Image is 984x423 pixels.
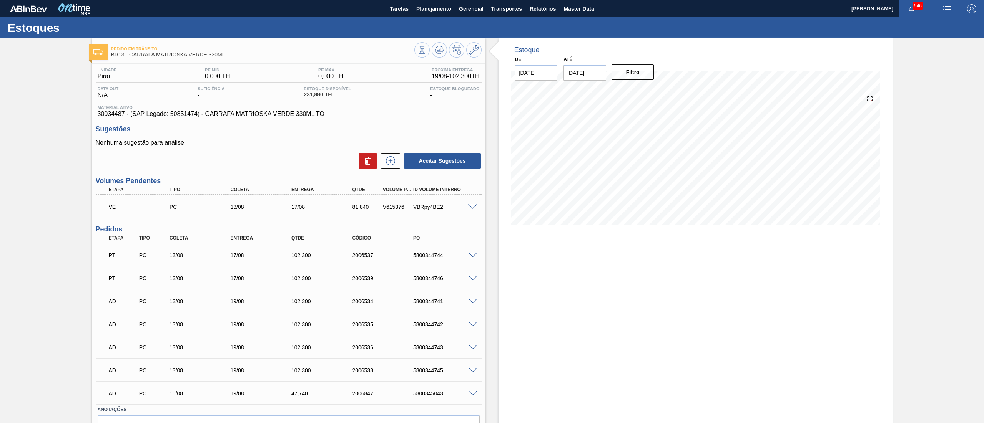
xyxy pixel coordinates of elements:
div: 19/08/2025 [228,321,298,327]
div: Qtde [289,235,359,241]
div: N/A [96,86,121,99]
p: AD [109,321,138,327]
p: Nenhuma sugestão para análise [96,139,482,146]
div: Pedido de Compra [137,390,170,397]
button: Atualizar Gráfico [432,42,447,58]
div: Aguardando Descarga [107,362,140,379]
div: 2006536 [350,344,420,350]
h3: Volumes Pendentes [96,177,482,185]
input: dd/mm/yyyy [563,65,606,81]
p: VE [109,204,175,210]
img: Logout [967,4,976,13]
div: 2006538 [350,367,420,373]
span: PE MIN [205,68,230,72]
p: AD [109,344,138,350]
div: 19/08/2025 [228,390,298,397]
div: 13/08/2025 [168,321,237,327]
span: Unidade [98,68,117,72]
h3: Sugestões [96,125,482,133]
div: 5800344744 [411,252,481,258]
div: Volume Portal [381,187,414,192]
div: 19/08/2025 [228,367,298,373]
button: Programar Estoque [449,42,464,58]
button: Visão Geral dos Estoques [414,42,430,58]
span: 0,000 TH [318,73,344,80]
span: Data out [98,86,119,91]
span: 231,880 TH [304,92,351,97]
span: 546 [913,2,923,10]
span: 0,000 TH [205,73,230,80]
img: Ícone [93,49,103,55]
div: 13/08/2025 [168,367,237,373]
p: AD [109,298,138,304]
div: 2006539 [350,275,420,281]
div: Pedido de Compra [137,344,170,350]
div: Estoque [514,46,540,54]
span: Transportes [491,4,522,13]
p: PT [109,252,138,258]
div: 19/08/2025 [228,298,298,304]
span: Estoque Disponível [304,86,351,91]
span: Próxima Entrega [432,68,480,72]
div: - [196,86,226,99]
label: De [515,57,522,62]
div: Id Volume Interno [411,187,481,192]
span: Suficiência [198,86,224,91]
span: Gerencial [459,4,484,13]
div: 81,840 [350,204,383,210]
div: Pedido de Compra [137,252,170,258]
div: Entrega [289,187,359,192]
p: AD [109,390,138,397]
div: 5800344745 [411,367,481,373]
span: 19/08 - 102,300 TH [432,73,480,80]
div: Código [350,235,420,241]
button: Ir ao Master Data / Geral [466,42,482,58]
div: 2006537 [350,252,420,258]
div: Entrega [228,235,298,241]
div: 102,300 [289,367,359,373]
div: Pedido de Compra [137,367,170,373]
div: 5800345043 [411,390,481,397]
span: 30034487 - (SAP Legado: 50851474) - GARRAFA MATRIOSKA VERDE 330ML TO [98,111,480,117]
div: Pedido de Compra [137,275,170,281]
div: 2006534 [350,298,420,304]
label: Anotações [98,404,480,415]
div: Coleta [228,187,298,192]
h1: Estoques [8,23,144,32]
div: Pedido em Trânsito [107,270,140,287]
div: 13/08/2025 [168,252,237,258]
div: 102,300 [289,344,359,350]
div: 47,740 [289,390,359,397]
div: 102,300 [289,252,359,258]
div: Etapa [107,187,176,192]
div: 13/08/2025 [168,275,237,281]
div: 5800344746 [411,275,481,281]
div: 19/08/2025 [228,344,298,350]
span: Planejamento [416,4,451,13]
div: 17/08/2025 [289,204,359,210]
span: Pedido em Trânsito [111,46,414,51]
div: Aguardando Descarga [107,385,140,402]
span: Master Data [563,4,594,13]
div: 5800344743 [411,344,481,350]
button: Aceitar Sugestões [404,153,481,169]
div: Tipo [137,235,170,241]
div: 2006535 [350,321,420,327]
button: Notificações [899,3,924,14]
div: Aguardando Descarga [107,339,140,356]
span: Estoque Bloqueado [430,86,479,91]
div: 13/08/2025 [168,298,237,304]
span: PE MAX [318,68,344,72]
div: Aceitar Sugestões [400,152,482,169]
span: Relatórios [530,4,556,13]
div: 15/08/2025 [168,390,237,397]
div: Pedido de Compra [137,298,170,304]
div: 2006847 [350,390,420,397]
img: userActions [942,4,952,13]
div: 102,300 [289,298,359,304]
div: Tipo [168,187,237,192]
input: dd/mm/yyyy [515,65,558,81]
div: - [428,86,481,99]
span: Material ativo [98,105,480,110]
div: PO [411,235,481,241]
